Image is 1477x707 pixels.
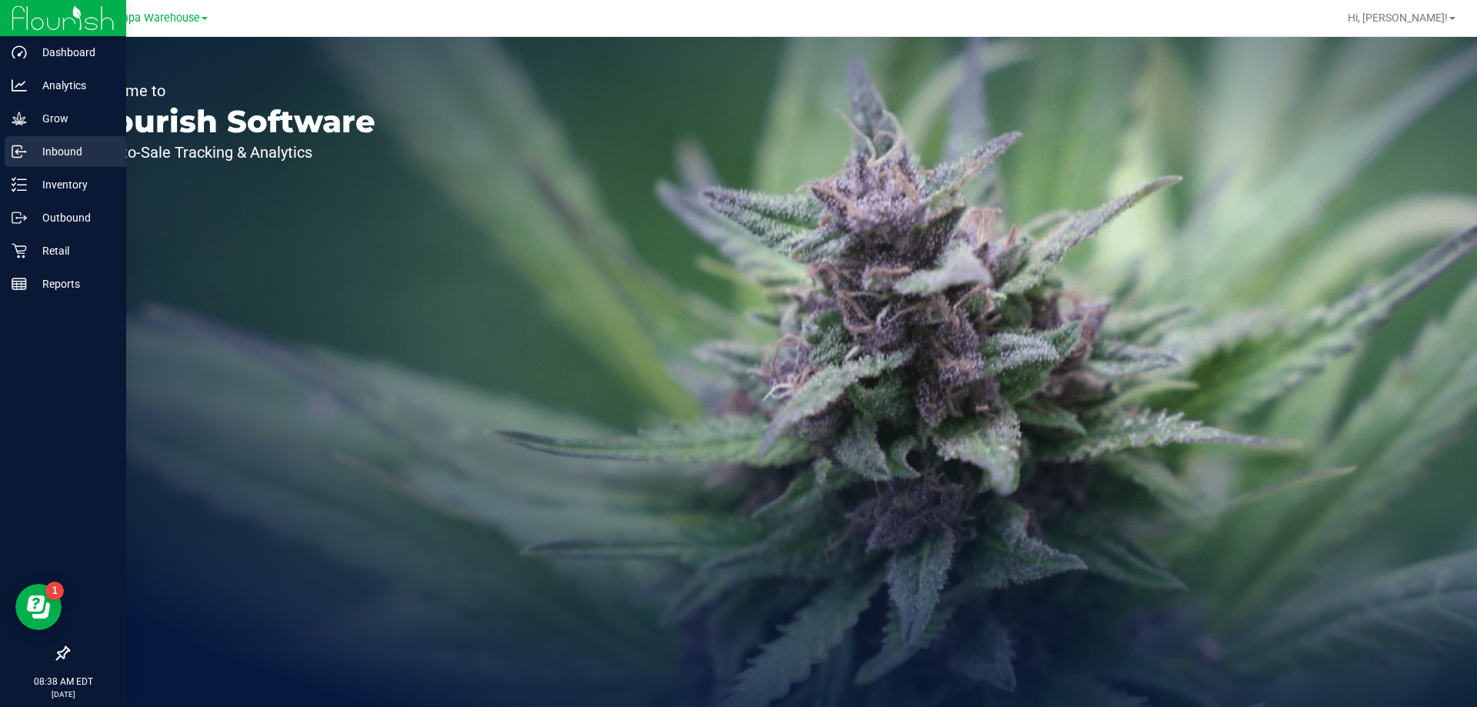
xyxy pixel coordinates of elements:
[7,689,119,700] p: [DATE]
[45,582,64,600] iframe: Resource center unread badge
[12,177,27,192] inline-svg: Inventory
[27,275,119,293] p: Reports
[27,109,119,128] p: Grow
[7,675,119,689] p: 08:38 AM EDT
[27,43,119,62] p: Dashboard
[1348,12,1448,24] span: Hi, [PERSON_NAME]!
[27,175,119,194] p: Inventory
[27,208,119,227] p: Outbound
[106,12,200,25] span: Tampa Warehouse
[27,76,119,95] p: Analytics
[12,144,27,159] inline-svg: Inbound
[15,584,62,630] iframe: Resource center
[83,83,375,98] p: Welcome to
[83,106,375,137] p: Flourish Software
[12,243,27,258] inline-svg: Retail
[12,111,27,126] inline-svg: Grow
[83,145,375,160] p: Seed-to-Sale Tracking & Analytics
[27,142,119,161] p: Inbound
[27,242,119,260] p: Retail
[12,210,27,225] inline-svg: Outbound
[12,78,27,93] inline-svg: Analytics
[12,276,27,292] inline-svg: Reports
[12,45,27,60] inline-svg: Dashboard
